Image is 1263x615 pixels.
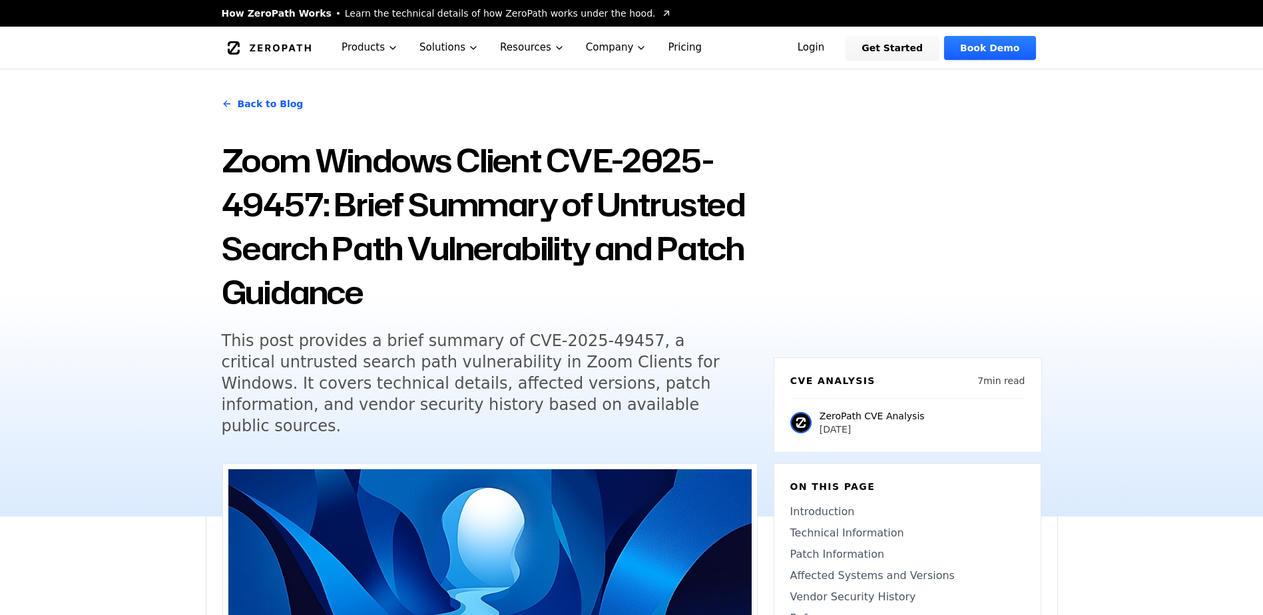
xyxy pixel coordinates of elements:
[790,480,1025,493] h6: On this page
[782,36,841,60] a: Login
[489,27,575,69] button: Resources
[790,412,812,433] img: ZeroPath CVE Analysis
[345,7,656,20] span: Learn the technical details of how ZeroPath works under the hood.
[575,27,658,69] button: Company
[820,409,925,423] p: ZeroPath CVE Analysis
[790,546,1025,562] a: Patch Information
[790,589,1025,605] a: Vendor Security History
[222,85,304,122] a: Back to Blog
[222,7,332,20] span: How ZeroPath Works
[944,36,1035,60] a: Book Demo
[222,138,758,314] h1: Zoom Windows Client CVE-2025-49457: Brief Summary of Untrusted Search Path Vulnerability and Patc...
[222,330,733,437] h5: This post provides a brief summary of CVE-2025-49457, a critical untrusted search path vulnerabil...
[790,568,1025,584] a: Affected Systems and Versions
[206,27,1058,69] nav: Global
[222,7,672,20] a: How ZeroPath WorksLearn the technical details of how ZeroPath works under the hood.
[790,504,1025,520] a: Introduction
[657,27,712,69] a: Pricing
[846,36,939,60] a: Get Started
[977,374,1025,387] p: 7 min read
[409,27,489,69] button: Solutions
[790,525,1025,541] a: Technical Information
[331,27,409,69] button: Products
[790,374,876,387] h6: CVE Analysis
[820,423,925,436] p: [DATE]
